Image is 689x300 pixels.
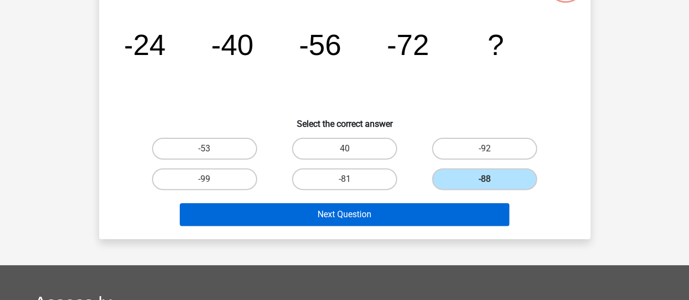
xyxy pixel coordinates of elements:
[387,28,429,61] tspan: -72
[211,28,253,61] tspan: -40
[292,168,397,190] label: -81
[487,28,504,61] tspan: ?
[432,168,537,190] label: -88
[180,203,509,226] button: Next Question
[117,110,573,129] h6: Select the correct answer
[432,138,537,160] label: -92
[123,28,166,61] tspan: -24
[152,138,257,160] label: -53
[292,138,397,160] label: 40
[152,168,257,190] label: -99
[298,28,341,61] tspan: -56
